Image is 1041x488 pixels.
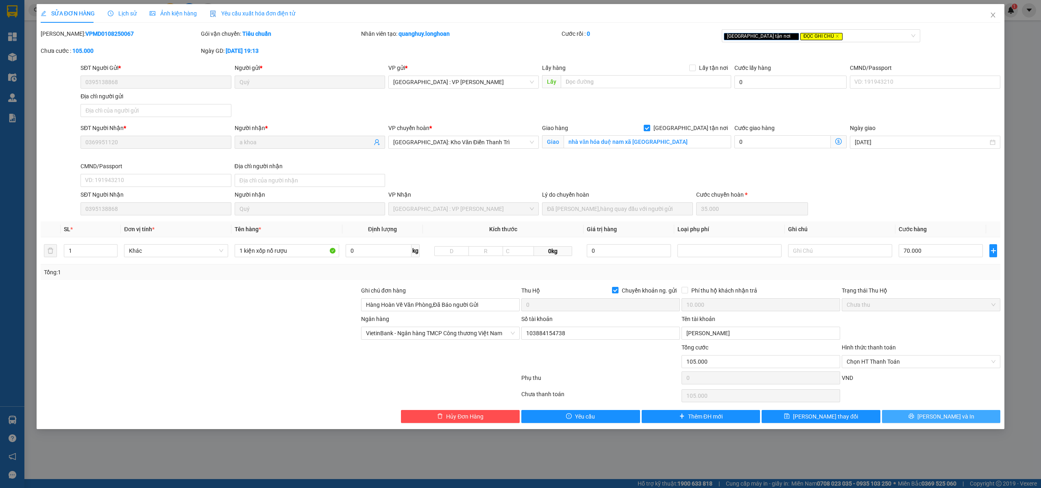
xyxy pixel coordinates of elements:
[908,413,914,420] span: printer
[201,29,359,38] div: Gói vận chuyển:
[734,65,771,71] label: Cước lấy hàng
[129,245,223,257] span: Khác
[41,46,199,55] div: Chưa cước :
[124,226,155,232] span: Đơn vị tính
[520,373,681,388] div: Phụ thu
[361,316,389,322] label: Ngân hàng
[374,139,380,145] span: user-add
[235,63,385,72] div: Người gửi
[534,246,572,256] span: 0kg
[990,139,995,145] span: close-circle
[108,11,113,16] span: clock-circle
[111,246,115,251] span: up
[393,136,534,148] span: Hà Nội: Kho Văn Điển Thanh Trì
[587,30,590,37] b: 0
[542,135,564,148] span: Giao
[792,34,796,38] span: close
[542,65,566,71] span: Lấy hàng
[85,30,134,37] b: VPMD0108250067
[562,29,720,38] div: Cước rồi :
[587,226,617,232] span: Giá trị hàng
[242,30,271,37] b: Tiêu chuẩn
[561,75,731,88] input: Dọc đường
[682,344,708,351] span: Tổng cước
[201,46,359,55] div: Ngày GD:
[412,244,420,257] span: kg
[991,359,996,364] span: close-circle
[566,413,572,420] span: exclamation-circle
[361,298,520,311] input: Ghi chú đơn hàng
[734,76,847,89] input: Cước lấy hàng
[521,327,680,340] input: Số tài khoản
[882,410,1001,423] button: printer[PERSON_NAME] và In
[521,410,640,423] button: exclamation-circleYêu cầu
[361,29,560,38] div: Nhân viên tạo:
[44,268,401,277] div: Tổng: 1
[800,33,843,40] span: ĐỌC GHI CHÚ
[990,247,997,254] span: plus
[468,246,503,256] input: R
[44,244,57,257] button: delete
[388,63,539,72] div: VP gửi
[108,251,117,257] span: Decrease Value
[150,10,197,17] span: Ảnh kiện hàng
[437,413,443,420] span: delete
[521,316,553,322] label: Số tài khoản
[393,76,534,88] span: Hà Nội : VP Nam Từ Liêm
[762,410,880,423] button: save[PERSON_NAME] thay đổi
[503,246,534,256] input: C
[542,75,561,88] span: Lấy
[788,244,892,257] input: Ghi Chú
[81,190,231,199] div: SĐT Người Nhận
[108,245,117,251] span: Increase Value
[835,34,839,38] span: close
[401,410,520,423] button: deleteHủy Đơn Hàng
[642,410,760,423] button: plusThêm ĐH mới
[521,287,540,294] span: Thu Hộ
[847,299,995,311] span: Chưa thu
[520,390,681,404] div: Chưa thanh toán
[696,63,731,72] span: Lấy tận nơi
[366,327,515,339] span: VietinBank - Ngân hàng TMCP Công thương Việt Nam
[850,63,1000,72] div: CMND/Passport
[64,226,70,232] span: SL
[41,29,199,38] div: [PERSON_NAME]:
[446,412,483,421] span: Hủy Đơn Hàng
[679,413,685,420] span: plus
[734,135,831,148] input: Cước giao hàng
[855,138,988,147] input: Ngày giao
[982,4,1004,27] button: Close
[81,124,231,132] div: SĐT Người Nhận
[784,413,790,420] span: save
[619,286,680,295] span: Chuyển khoản ng. gửi
[990,12,996,18] span: close
[688,412,723,421] span: Thêm ĐH mới
[41,11,46,16] span: edit
[989,244,997,257] button: plus
[388,190,539,199] div: VP Nhận
[388,125,429,131] span: VP chuyển hoàn
[688,286,760,295] span: Phí thu hộ khách nhận trả
[361,287,406,294] label: Ghi chú đơn hàng
[81,63,231,72] div: SĐT Người Gửi
[399,30,450,37] b: quanghuy.longhoan
[368,226,397,232] span: Định lượng
[564,135,731,148] input: Giao tận nơi
[235,124,385,132] div: Người nhận
[108,10,137,17] span: Lịch sử
[575,412,595,421] span: Yêu cầu
[150,11,155,16] span: picture
[41,10,95,17] span: SỬA ĐƠN HÀNG
[682,327,840,340] input: Tên tài khoản
[235,174,385,187] input: Địa chỉ của người nhận
[393,203,534,215] span: Hà Nội : VP Nam Từ Liêm
[899,226,927,232] span: Cước hàng
[793,412,858,421] span: [PERSON_NAME] thay đổi
[81,92,231,101] div: Địa chỉ người gửi
[917,412,974,421] span: [PERSON_NAME] và In
[674,221,785,237] th: Loại phụ phí
[226,48,259,54] b: [DATE] 19:13
[235,244,339,257] input: VD: Bàn, Ghế
[542,190,693,199] div: Lý do chuyển hoàn
[682,316,715,322] label: Tên tài khoản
